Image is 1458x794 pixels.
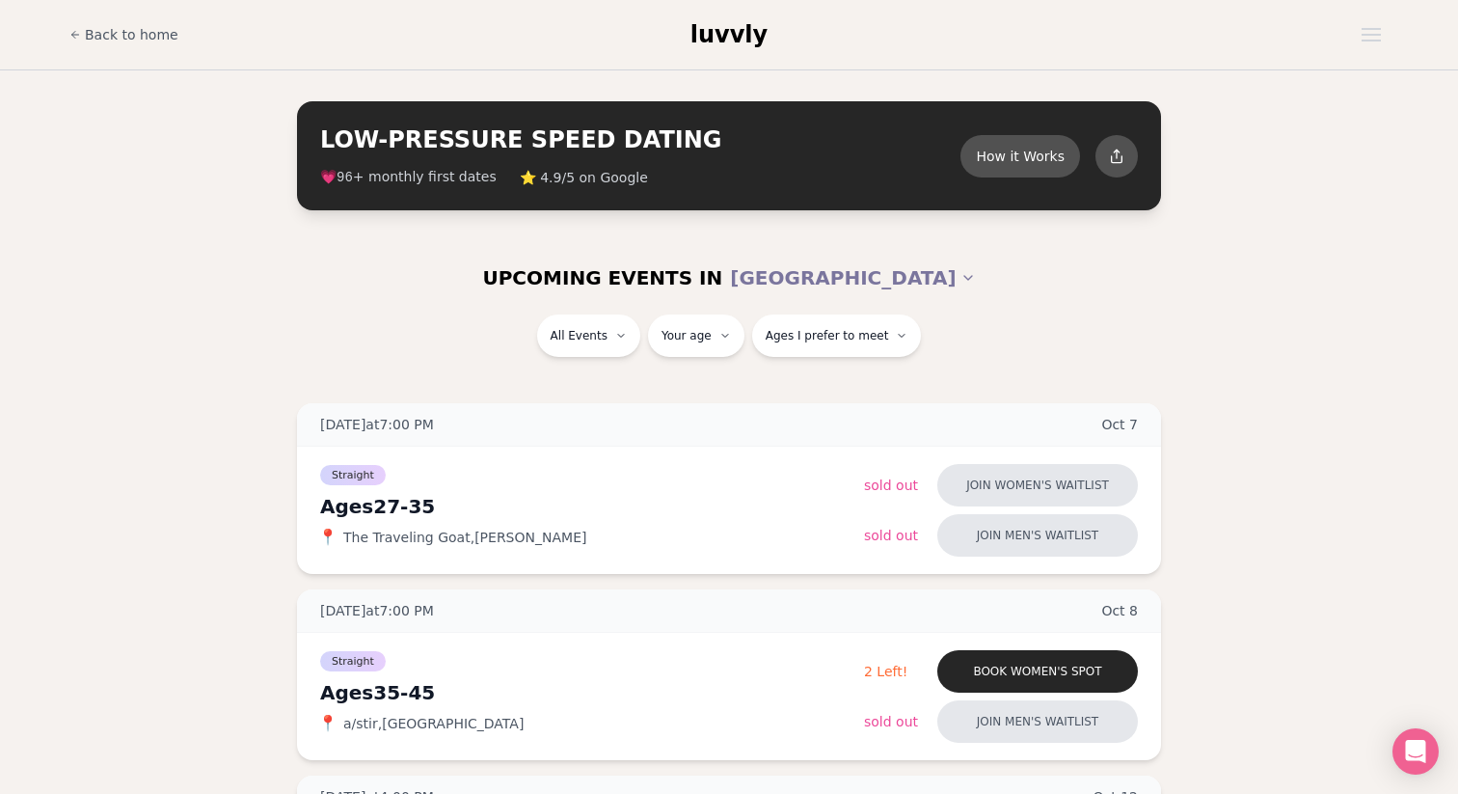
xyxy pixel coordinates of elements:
[482,264,722,291] span: UPCOMING EVENTS IN
[937,700,1138,743] button: Join men's waitlist
[1354,20,1389,49] button: Open menu
[320,716,336,731] span: 📍
[343,528,586,547] span: The Traveling Goat , [PERSON_NAME]
[752,315,922,357] button: Ages I prefer to meet
[1101,601,1138,620] span: Oct 8
[937,650,1138,693] button: Book women's spot
[648,315,744,357] button: Your age
[551,328,607,343] span: All Events
[864,478,918,493] span: Sold Out
[320,124,960,155] h2: LOW-PRESSURE SPEED DATING
[1392,728,1439,775] div: Open Intercom Messenger
[537,315,640,357] button: All Events
[520,168,648,187] span: ⭐ 4.9/5 on Google
[864,664,907,679] span: 2 Left!
[661,328,712,343] span: Your age
[864,528,918,543] span: Sold Out
[320,167,497,187] span: 💗 + monthly first dates
[690,21,768,48] span: luvvly
[320,415,434,434] span: [DATE] at 7:00 PM
[337,170,353,185] span: 96
[937,514,1138,557] button: Join men's waitlist
[85,25,178,44] span: Back to home
[320,679,864,706] div: Ages 35-45
[320,530,336,545] span: 📍
[320,651,386,671] span: Straight
[320,601,434,620] span: [DATE] at 7:00 PM
[960,135,1080,178] button: How it Works
[766,328,889,343] span: Ages I prefer to meet
[320,465,386,485] span: Straight
[937,464,1138,507] button: Join women's waitlist
[864,714,918,729] span: Sold Out
[320,493,864,520] div: Ages 27-35
[343,714,524,733] span: a/stir , [GEOGRAPHIC_DATA]
[1101,415,1138,434] span: Oct 7
[690,19,768,50] a: luvvly
[730,257,975,299] button: [GEOGRAPHIC_DATA]
[69,15,178,54] a: Back to home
